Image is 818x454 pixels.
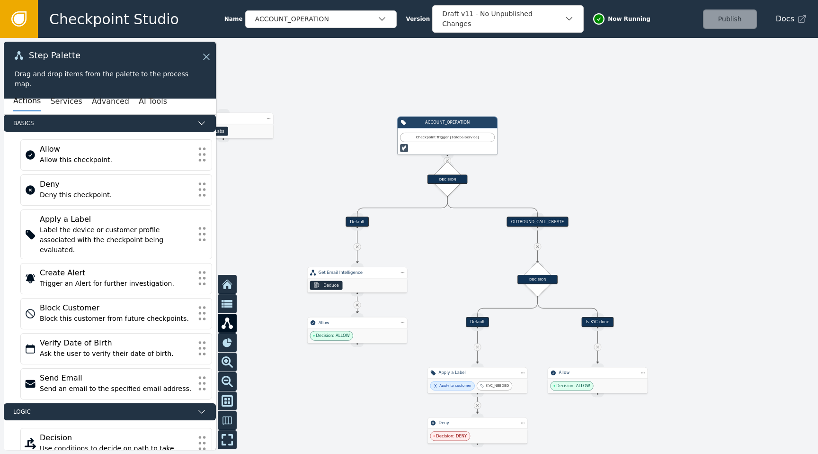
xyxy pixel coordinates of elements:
div: OUTBOUND_CALL_CREATE [507,217,569,227]
div: Allow [319,320,396,326]
div: Enrich Person [185,116,262,122]
div: Use conditions to decide on path to take. [40,444,193,454]
div: Allow [40,144,193,155]
div: Checkpoint Trigger ( 1 Global Service ) [403,135,491,140]
span: Now Running [608,15,650,23]
span: Logic [13,408,193,416]
div: Ask the user to verify their date of birth. [40,349,193,359]
div: People Data Labs [189,128,224,135]
div: Deny [40,179,193,190]
div: Create Alert [40,267,193,279]
button: Actions [13,91,41,111]
span: Version [406,15,430,23]
div: Drag and drop items from the palette to the process map. [15,69,205,89]
span: Step Palette [29,51,80,60]
div: Block this customer from future checkpoints. [40,314,193,324]
button: ACCOUNT_OPERATION [245,10,397,28]
div: Apply a Label [439,370,516,376]
div: Default [346,217,369,227]
button: Draft v11 - No Unpublished Changes [432,5,584,33]
div: Verify Date of Birth [40,337,193,349]
span: Decision: DENY [436,433,467,439]
span: Name [224,15,243,23]
div: Send Email [40,372,193,384]
button: Advanced [92,91,129,111]
div: Is KYC done [582,317,613,327]
div: Decision [40,432,193,444]
button: Services [50,91,82,111]
div: Deny [439,420,516,426]
div: Apply to customer [439,383,471,389]
span: Docs [776,13,794,25]
div: ACCOUNT_OPERATION [409,119,486,126]
div: Get Email Intelligence [319,270,396,276]
span: Decision: ALLOW [556,383,590,389]
div: Default [466,317,489,327]
div: KYC_NEEDED [486,383,509,389]
span: Decision: ALLOW [316,333,350,339]
div: Block Customer [40,302,193,314]
div: Label the device or customer profile associated with the checkpoint being evaluated. [40,225,193,255]
div: DECISION [517,275,558,284]
div: Deduce [323,282,338,289]
div: Send an email to the specified email address. [40,384,193,394]
div: Apply a Label [40,214,193,225]
a: Docs [776,13,807,25]
span: Checkpoint Studio [49,9,179,30]
div: DECISION [427,174,468,184]
div: Deny this checkpoint. [40,190,193,200]
button: AI Tools [139,91,167,111]
div: Trigger an Alert for further investigation. [40,279,193,289]
span: Basics [13,119,193,127]
div: Allow [559,370,636,376]
div: ACCOUNT_OPERATION [255,14,377,24]
div: Draft v11 - No Unpublished Changes [442,9,564,29]
div: Allow this checkpoint. [40,155,193,165]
